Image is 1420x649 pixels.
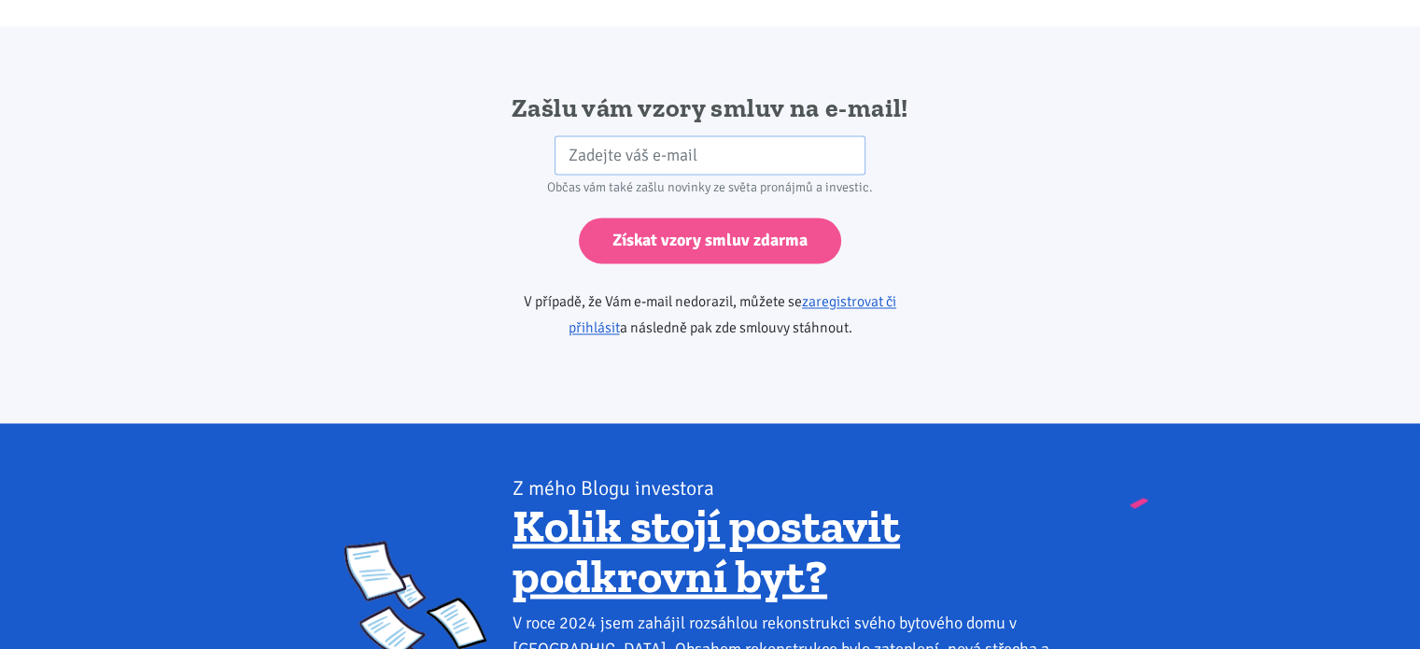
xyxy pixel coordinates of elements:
[471,92,949,125] h2: Zašlu vám vzory smluv na e-mail!
[471,289,949,341] p: V případě, že Vám e-mail nedorazil, můžete se a následně pak zde smlouvy stáhnout.
[513,497,900,603] a: Kolik stojí postavit podkrovní byt?
[471,175,949,201] div: Občas vám také zašlu novinky ze světa pronájmů a investic.
[579,218,841,263] input: Získat vzory smluv zdarma
[513,474,1076,501] div: Z mého Blogu investora
[555,135,865,176] input: Zadejte váš e-mail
